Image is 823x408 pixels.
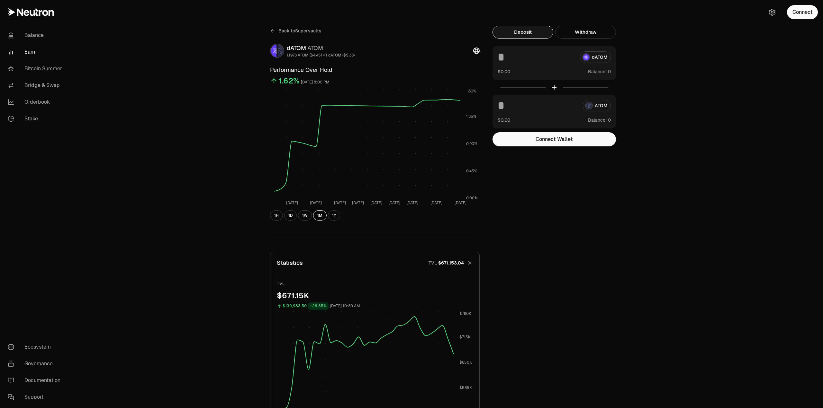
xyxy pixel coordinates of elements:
img: ATOM Logo [278,44,284,57]
button: 1Y [328,210,340,221]
div: [DATE] 8:00 PM [301,79,330,86]
button: Withdraw [555,26,616,39]
span: ATOM [307,44,323,52]
tspan: 0.90% [466,141,477,146]
tspan: [DATE] [430,200,442,205]
button: 1M [313,210,327,221]
tspan: 0.45% [466,169,477,174]
button: $0.00 [498,117,510,123]
div: dATOM [287,44,355,53]
button: 1H [270,210,283,221]
tspan: 0.00% [466,195,478,201]
tspan: [DATE] [455,200,466,205]
tspan: $650K [459,360,472,365]
p: TVL [429,260,437,266]
h3: Performance Over Hold [270,65,480,74]
a: Ecosystem [3,339,69,355]
a: Balance [3,27,69,44]
button: Connect Wallet [493,132,616,146]
tspan: [DATE] [388,200,400,205]
div: 1.62% [278,76,300,86]
tspan: [DATE] [334,200,346,205]
tspan: 1.80% [466,89,476,94]
a: Stake [3,110,69,127]
span: $671,153.04 [438,260,464,266]
tspan: $585K [459,385,472,390]
a: Orderbook [3,94,69,110]
button: StatisticsTVL$671,153.04 [270,252,479,274]
button: 1W [298,210,312,221]
img: dATOM Logo [271,44,276,57]
tspan: [DATE] [310,200,322,205]
span: Balance: [588,68,607,75]
button: Connect [787,5,818,19]
tspan: $780K [459,311,471,316]
div: 1.1973 ATOM ($4.45) = 1 dATOM ($5.33) [287,53,355,58]
span: Balance: [588,117,607,123]
a: Earn [3,44,69,60]
a: Documentation [3,372,69,389]
p: TVL [277,280,473,287]
tspan: [DATE] [406,200,418,205]
div: [DATE] 10:30 AM [330,302,360,310]
button: Deposit [493,26,553,39]
div: +26.35% [308,302,329,310]
a: Back toSupervaults [270,26,321,36]
div: $671.15K [277,291,473,301]
span: Back to Supervaults [278,28,321,34]
a: Support [3,389,69,405]
a: Governance [3,355,69,372]
tspan: $715K [459,334,471,340]
div: $139,983.50 [283,302,307,310]
tspan: [DATE] [352,200,364,205]
tspan: [DATE] [370,200,382,205]
tspan: 1.35% [466,114,476,119]
button: $0.00 [498,68,510,75]
a: Bridge & Swap [3,77,69,94]
tspan: [DATE] [286,200,298,205]
a: Bitcoin Summer [3,60,69,77]
button: 1D [284,210,297,221]
p: Statistics [277,258,303,267]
